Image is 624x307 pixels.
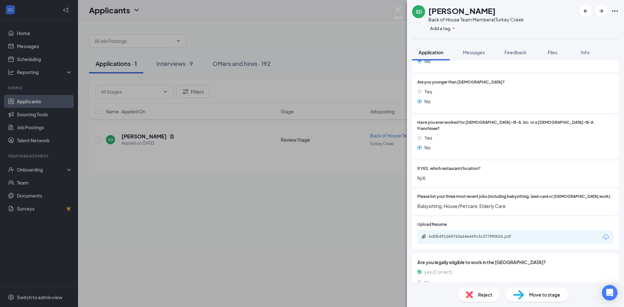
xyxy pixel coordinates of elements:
[580,5,591,17] button: ArrowLeftNew
[581,49,590,55] span: Info
[463,49,485,55] span: Messages
[424,268,452,275] span: yes (Correct)
[424,88,432,95] span: Yes
[548,49,557,55] span: Files
[417,120,614,132] span: Have you ever worked for [DEMOGRAPHIC_DATA]-fil-A, Inc. or a [DEMOGRAPHIC_DATA]-fil-A Franchisee?
[602,285,617,301] div: Open Intercom Messenger
[595,5,607,17] button: ArrowRight
[421,234,526,240] a: Paperclipbd0b491d69763a64e469c3c377990026.pdf
[452,26,456,30] svg: Plus
[428,5,496,16] h1: [PERSON_NAME]
[478,291,492,298] span: Reject
[421,234,426,239] svg: Paperclip
[424,144,431,151] span: No
[417,194,611,200] span: Please list your three most recent jobs (including babysitting, lawn care or [DEMOGRAPHIC_DATA] w...
[417,79,505,85] span: Are you younger than [DEMOGRAPHIC_DATA]?
[417,222,447,228] span: Upload Resume
[504,49,526,55] span: Feedback
[419,49,443,55] span: Application
[417,166,481,172] span: If YES, which restaurant/location?
[582,7,590,15] svg: ArrowLeftNew
[417,174,614,182] span: N/A
[428,25,457,32] button: PlusAdd a tag
[417,202,614,210] span: Babysitting, House/Pet care, Elderly Care
[428,16,524,23] div: Back of House Team Member at Turkey Creek
[529,291,560,298] span: Move to stage
[417,259,614,266] span: Are you legally eligible to work in the [GEOGRAPHIC_DATA]?
[429,234,520,239] div: bd0b491d69763a64e469c3c377990026.pdf
[602,233,610,241] svg: Download
[416,8,422,15] div: SD
[424,134,432,141] span: Yes
[424,98,431,105] span: No
[611,7,619,15] svg: Ellipses
[597,7,605,15] svg: ArrowRight
[424,278,430,285] span: no
[424,58,431,65] span: No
